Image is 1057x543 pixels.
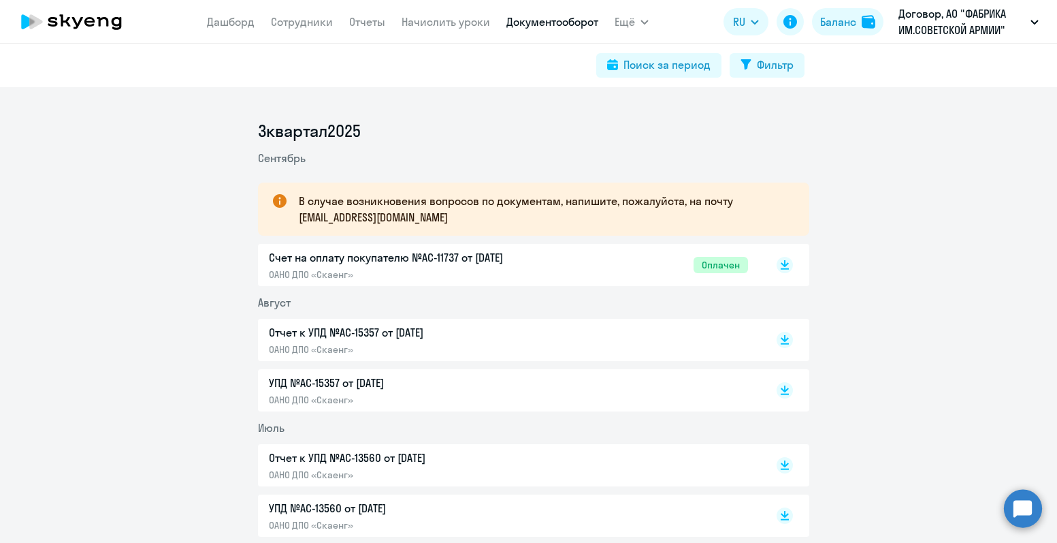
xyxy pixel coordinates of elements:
button: RU [723,8,768,35]
button: Договор, АО "ФАБРИКА ИМ.СОВЕТСКОЙ АРМИИ" [892,5,1045,38]
img: balance [862,15,875,29]
p: ОАНО ДПО «Скаенг» [269,268,555,281]
a: УПД №AC-13560 от [DATE]ОАНО ДПО «Скаенг» [269,500,748,531]
div: Фильтр [757,57,794,73]
p: ОАНО ДПО «Скаенг» [269,519,555,531]
span: Сентябрь [258,151,306,165]
a: Отчет к УПД №AC-13560 от [DATE]ОАНО ДПО «Скаенг» [269,450,748,481]
a: Счет на оплату покупателю №AC-11737 от [DATE]ОАНО ДПО «Скаенг»Оплачен [269,249,748,281]
a: Начислить уроки [402,15,490,29]
div: Баланс [820,14,856,30]
p: Счет на оплату покупателю №AC-11737 от [DATE] [269,249,555,266]
button: Ещё [615,8,649,35]
span: Оплачен [694,257,748,273]
p: ОАНО ДПО «Скаенг» [269,343,555,356]
a: Сотрудники [271,15,333,29]
button: Фильтр [730,53,804,78]
span: Июль [258,421,284,435]
p: Отчет к УПД №AC-15357 от [DATE] [269,324,555,341]
p: В случае возникновения вопросов по документам, напишите, пожалуйста, на почту [EMAIL_ADDRESS][DOM... [299,193,785,226]
p: УПД №AC-15357 от [DATE] [269,375,555,391]
div: Поиск за период [623,57,711,73]
a: Отчет к УПД №AC-15357 от [DATE]ОАНО ДПО «Скаенг» [269,324,748,356]
button: Балансbalance [812,8,883,35]
p: ОАНО ДПО «Скаенг» [269,394,555,406]
span: RU [733,14,745,30]
a: УПД №AC-15357 от [DATE]ОАНО ДПО «Скаенг» [269,375,748,406]
a: Документооборот [506,15,598,29]
span: Август [258,296,291,309]
a: Дашборд [207,15,255,29]
span: Ещё [615,14,635,30]
a: Отчеты [349,15,385,29]
p: ОАНО ДПО «Скаенг» [269,469,555,481]
p: Договор, АО "ФАБРИКА ИМ.СОВЕТСКОЙ АРМИИ" [898,5,1025,38]
p: УПД №AC-13560 от [DATE] [269,500,555,516]
li: 3 квартал 2025 [258,120,809,142]
button: Поиск за период [596,53,721,78]
p: Отчет к УПД №AC-13560 от [DATE] [269,450,555,466]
